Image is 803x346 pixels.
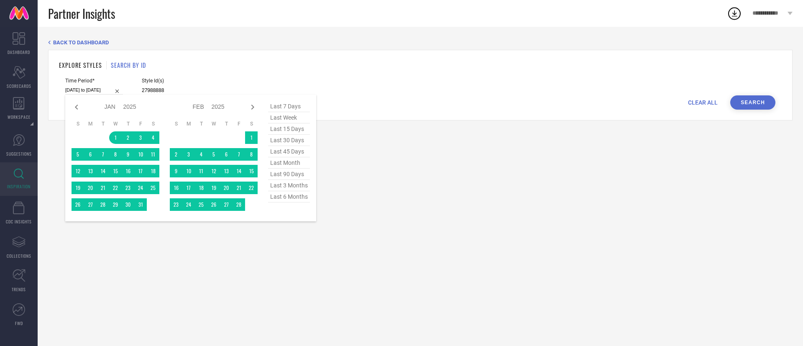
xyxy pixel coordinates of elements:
[97,120,109,127] th: Tuesday
[268,101,310,112] span: last 7 days
[53,39,109,46] span: BACK TO DASHBOARD
[195,198,207,211] td: Tue Feb 25 2025
[122,148,134,161] td: Thu Jan 09 2025
[182,148,195,161] td: Mon Feb 03 2025
[7,83,31,89] span: SCORECARDS
[245,182,258,194] td: Sat Feb 22 2025
[134,165,147,177] td: Fri Jan 17 2025
[233,148,245,161] td: Fri Feb 07 2025
[195,148,207,161] td: Tue Feb 04 2025
[84,148,97,161] td: Mon Jan 06 2025
[122,182,134,194] td: Thu Jan 23 2025
[688,99,718,106] span: CLEAR ALL
[134,120,147,127] th: Friday
[109,120,122,127] th: Wednesday
[122,120,134,127] th: Thursday
[220,148,233,161] td: Thu Feb 06 2025
[170,182,182,194] td: Sun Feb 16 2025
[7,253,31,259] span: COLLECTIONS
[109,182,122,194] td: Wed Jan 22 2025
[268,169,310,180] span: last 90 days
[84,165,97,177] td: Mon Jan 13 2025
[245,120,258,127] th: Saturday
[109,198,122,211] td: Wed Jan 29 2025
[109,165,122,177] td: Wed Jan 15 2025
[72,165,84,177] td: Sun Jan 12 2025
[72,148,84,161] td: Sun Jan 05 2025
[97,165,109,177] td: Tue Jan 14 2025
[97,182,109,194] td: Tue Jan 21 2025
[97,198,109,211] td: Tue Jan 28 2025
[233,165,245,177] td: Fri Feb 14 2025
[220,165,233,177] td: Thu Feb 13 2025
[233,198,245,211] td: Fri Feb 28 2025
[8,49,30,55] span: DASHBOARD
[6,218,32,225] span: CDC INSIGHTS
[220,120,233,127] th: Thursday
[245,131,258,144] td: Sat Feb 01 2025
[268,157,310,169] span: last month
[195,120,207,127] th: Tuesday
[7,183,31,190] span: INSPIRATION
[268,112,310,123] span: last week
[147,165,159,177] td: Sat Jan 18 2025
[147,148,159,161] td: Sat Jan 11 2025
[48,39,793,46] div: Back TO Dashboard
[170,165,182,177] td: Sun Feb 09 2025
[72,120,84,127] th: Sunday
[48,5,115,22] span: Partner Insights
[134,198,147,211] td: Fri Jan 31 2025
[245,165,258,177] td: Sat Feb 15 2025
[109,148,122,161] td: Wed Jan 08 2025
[268,191,310,202] span: last 6 months
[84,198,97,211] td: Mon Jan 27 2025
[122,131,134,144] td: Thu Jan 02 2025
[207,148,220,161] td: Wed Feb 05 2025
[182,182,195,194] td: Mon Feb 17 2025
[147,131,159,144] td: Sat Jan 04 2025
[111,61,146,69] h1: SEARCH BY ID
[182,120,195,127] th: Monday
[182,198,195,211] td: Mon Feb 24 2025
[207,165,220,177] td: Wed Feb 12 2025
[730,95,775,110] button: Search
[220,198,233,211] td: Thu Feb 27 2025
[170,120,182,127] th: Sunday
[142,86,263,95] input: Enter comma separated style ids e.g. 12345, 67890
[97,148,109,161] td: Tue Jan 07 2025
[220,182,233,194] td: Thu Feb 20 2025
[84,120,97,127] th: Monday
[207,120,220,127] th: Wednesday
[170,198,182,211] td: Sun Feb 23 2025
[248,102,258,112] div: Next month
[59,61,102,69] h1: EXPLORE STYLES
[233,120,245,127] th: Friday
[147,120,159,127] th: Saturday
[6,151,32,157] span: SUGGESTIONS
[233,182,245,194] td: Fri Feb 21 2025
[122,198,134,211] td: Thu Jan 30 2025
[134,131,147,144] td: Fri Jan 03 2025
[268,123,310,135] span: last 15 days
[134,182,147,194] td: Fri Jan 24 2025
[727,6,742,21] div: Open download list
[195,165,207,177] td: Tue Feb 11 2025
[109,131,122,144] td: Wed Jan 01 2025
[142,78,263,84] span: Style Id(s)
[84,182,97,194] td: Mon Jan 20 2025
[147,182,159,194] td: Sat Jan 25 2025
[207,198,220,211] td: Wed Feb 26 2025
[72,102,82,112] div: Previous month
[207,182,220,194] td: Wed Feb 19 2025
[134,148,147,161] td: Fri Jan 10 2025
[268,180,310,191] span: last 3 months
[182,165,195,177] td: Mon Feb 10 2025
[195,182,207,194] td: Tue Feb 18 2025
[268,146,310,157] span: last 45 days
[8,114,31,120] span: WORKSPACE
[72,198,84,211] td: Sun Jan 26 2025
[65,78,123,84] span: Time Period*
[12,286,26,292] span: TRENDS
[15,320,23,326] span: FWD
[245,148,258,161] td: Sat Feb 08 2025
